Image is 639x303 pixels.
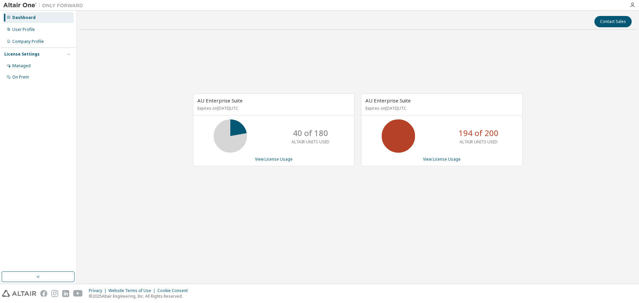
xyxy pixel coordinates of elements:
[4,52,40,57] div: License Settings
[255,156,293,162] a: View License Usage
[423,156,461,162] a: View License Usage
[293,127,328,139] p: 40 of 180
[12,39,44,44] div: Company Profile
[3,2,87,9] img: Altair One
[108,288,157,293] div: Website Terms of Use
[2,290,36,297] img: altair_logo.svg
[197,105,348,111] p: Expires on [DATE] UTC
[89,288,108,293] div: Privacy
[62,290,69,297] img: linkedin.svg
[197,97,243,104] span: AU Enterprise Suite
[459,127,499,139] p: 194 of 200
[157,288,192,293] div: Cookie Consent
[365,105,517,111] p: Expires on [DATE] UTC
[365,97,411,104] span: AU Enterprise Suite
[89,293,192,299] p: © 2025 Altair Engineering, Inc. All Rights Reserved.
[594,16,632,27] button: Contact Sales
[12,75,29,80] div: On Prem
[51,290,58,297] img: instagram.svg
[460,139,498,145] p: ALTAIR UNITS USED
[40,290,47,297] img: facebook.svg
[12,63,31,69] div: Managed
[73,290,83,297] img: youtube.svg
[292,139,329,145] p: ALTAIR UNITS USED
[12,15,36,20] div: Dashboard
[12,27,35,32] div: User Profile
